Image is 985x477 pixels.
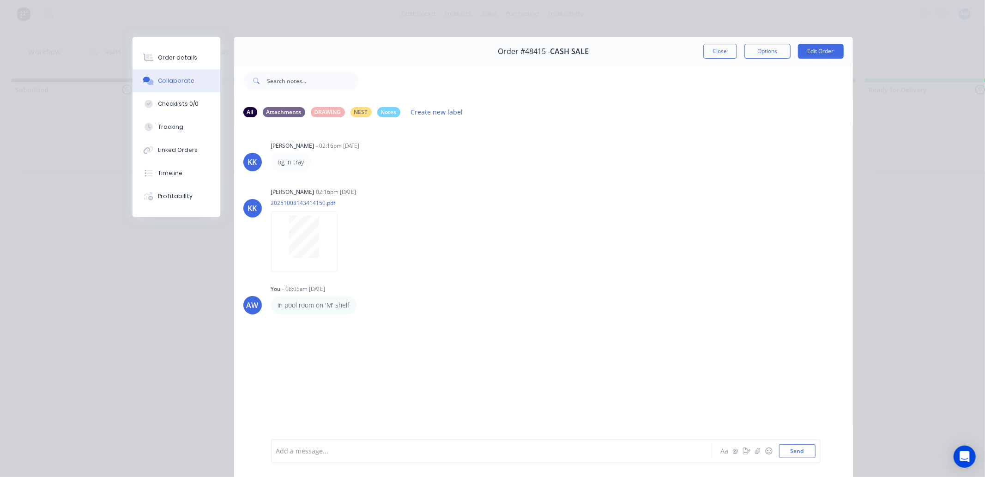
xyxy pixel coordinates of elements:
span: Order #48415 - [498,47,550,56]
div: [PERSON_NAME] [271,142,314,150]
button: Create new label [406,106,468,118]
div: - 02:16pm [DATE] [316,142,360,150]
button: Checklists 0/0 [133,92,220,115]
button: Timeline [133,162,220,185]
div: DRAWING [311,107,345,117]
div: NEST [350,107,372,117]
button: Order details [133,46,220,69]
div: You [271,285,281,293]
div: All [243,107,257,117]
p: 20251008143414150.pdf [271,199,347,207]
button: Profitability [133,185,220,208]
button: Send [779,444,816,458]
div: [PERSON_NAME] [271,188,314,196]
div: - 08:05am [DATE] [283,285,326,293]
button: Close [703,44,737,59]
div: KK [248,157,257,168]
button: Aa [719,446,730,457]
div: Order details [158,54,197,62]
div: Timeline [158,169,182,177]
button: Collaborate [133,69,220,92]
button: ☺ [763,446,774,457]
div: Collaborate [158,77,194,85]
div: Open Intercom Messenger [954,446,976,468]
div: AW [247,300,259,311]
button: Options [744,44,791,59]
div: Tracking [158,123,183,131]
button: Linked Orders [133,139,220,162]
span: CASH SALE [550,47,589,56]
div: Linked Orders [158,146,198,154]
div: KK [248,203,257,214]
div: 02:16pm [DATE] [316,188,357,196]
button: Tracking [133,115,220,139]
button: @ [730,446,741,457]
input: Search notes... [267,72,359,90]
div: Checklists 0/0 [158,100,199,108]
div: Notes [377,107,400,117]
p: in pool room on 'M' shelf [278,301,350,310]
button: Edit Order [798,44,844,59]
div: Profitability [158,192,193,200]
p: og in tray [278,157,304,167]
div: Attachments [263,107,305,117]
